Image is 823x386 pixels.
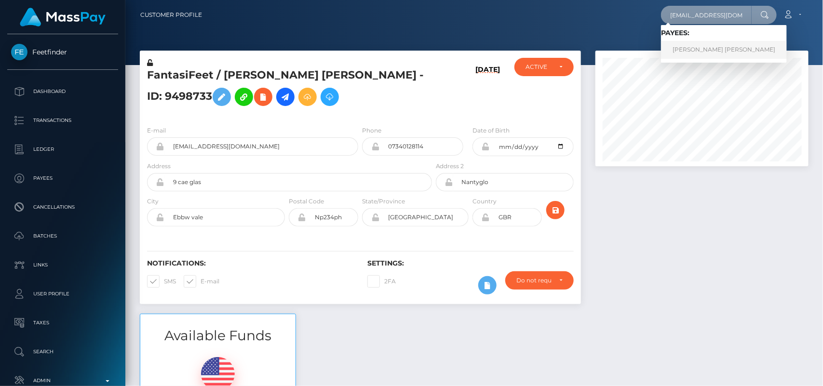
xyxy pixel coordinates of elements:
h6: [DATE] [475,66,500,114]
label: E-mail [147,126,166,135]
h3: Available Funds [140,326,296,345]
a: User Profile [7,282,118,306]
p: Ledger [11,142,114,157]
a: [PERSON_NAME] [PERSON_NAME] [661,41,787,59]
a: Initiate Payout [276,88,295,106]
label: City [147,197,159,206]
a: Links [7,253,118,277]
h5: FantasiFeet / [PERSON_NAME] [PERSON_NAME] - ID: 9498733 [147,68,427,111]
p: Batches [11,229,114,243]
label: Postal Code [289,197,324,206]
button: ACTIVE [514,58,573,76]
div: Do not require [516,277,551,284]
img: Feetfinder [11,44,27,60]
h6: Payees: [661,29,787,37]
label: Phone [362,126,381,135]
a: Payees [7,166,118,190]
p: Dashboard [11,84,114,99]
h6: Notifications: [147,259,353,267]
img: MassPay Logo [20,8,106,27]
button: Do not require [505,271,573,290]
label: Date of Birth [472,126,510,135]
a: Ledger [7,137,118,161]
a: Search [7,340,118,364]
label: Country [472,197,497,206]
a: Taxes [7,311,118,335]
a: Customer Profile [140,5,202,25]
p: Cancellations [11,200,114,214]
label: 2FA [367,275,396,288]
a: Dashboard [7,80,118,104]
a: Batches [7,224,118,248]
p: User Profile [11,287,114,301]
a: Cancellations [7,195,118,219]
h6: Settings: [367,259,573,267]
p: Payees [11,171,114,186]
input: Search... [661,6,752,24]
label: Address 2 [436,162,464,171]
a: Transactions [7,108,118,133]
label: State/Province [362,197,405,206]
label: E-mail [184,275,219,288]
label: Address [147,162,171,171]
p: Search [11,345,114,359]
label: SMS [147,275,176,288]
p: Taxes [11,316,114,330]
span: Feetfinder [7,48,118,56]
p: Links [11,258,114,272]
p: Transactions [11,113,114,128]
div: ACTIVE [526,63,551,71]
